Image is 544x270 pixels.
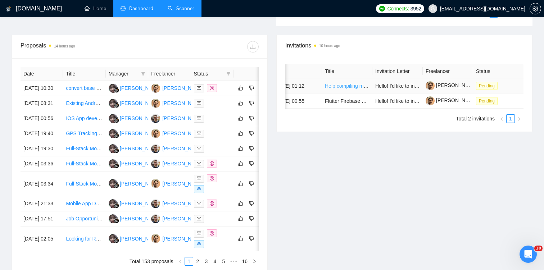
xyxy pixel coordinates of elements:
[238,201,243,206] span: like
[210,201,214,206] span: dollar
[249,161,254,166] span: dislike
[197,116,201,120] span: mail
[21,96,63,111] td: [DATE] 08:31
[21,141,63,156] td: [DATE] 19:30
[530,3,541,14] button: setting
[109,200,173,206] a: NF[PERSON_NAME] Ayra
[515,114,523,123] li: Next Page
[63,171,105,196] td: Full‑Stack Mobile Dev (RN/Flutter) for ChatGPT‑Wrapper Consumer App
[66,131,166,136] a: GPS Tracking Product Integration Consultant
[240,257,250,265] a: 16
[120,160,173,168] div: [PERSON_NAME] Ayra
[114,238,119,243] img: gigradar-bm.png
[63,211,105,226] td: Job Opportunity: Full-Stack AR/AI Developer
[197,146,201,151] span: mail
[151,144,160,153] img: SA
[426,82,477,88] a: [PERSON_NAME]
[238,236,243,242] span: like
[151,84,160,93] img: DH
[239,257,250,266] li: 16
[247,84,256,92] button: dislike
[498,114,506,123] li: Previous Page
[114,163,119,168] img: gigradar-bm.png
[151,85,204,91] a: DH[PERSON_NAME]
[120,84,173,92] div: [PERSON_NAME] Ayra
[507,115,514,123] a: 1
[249,181,254,187] span: dislike
[197,187,201,191] span: eye
[236,114,245,123] button: like
[197,216,201,221] span: mail
[426,96,435,105] img: c1K_2KNqxgdk5iggFfugXP_ssaxQ20sqW1BtODI5L62AIiu3zuUi1YnGEe7p4z9Zqh
[151,180,204,186] a: DH[PERSON_NAME]
[21,196,63,211] td: [DATE] 21:33
[238,181,243,187] span: like
[202,257,210,265] a: 3
[456,114,495,123] li: Total 2 invitations
[430,6,435,11] span: user
[114,103,119,108] img: gigradar-bm.png
[250,257,259,266] button: right
[411,5,421,13] span: 3952
[249,216,254,221] span: dislike
[151,115,204,121] a: SA[PERSON_NAME]
[210,86,214,90] span: dollar
[272,64,322,78] th: Date
[21,171,63,196] td: [DATE] 03:34
[109,114,118,123] img: NF
[63,126,105,141] td: GPS Tracking Product Integration Consultant
[476,82,498,90] span: Pending
[515,9,524,18] button: right
[226,72,231,76] span: filter
[228,257,239,266] li: Next 5 Pages
[114,183,119,188] img: gigradar-bm.png
[85,5,106,12] a: homeHome
[322,64,372,78] th: Title
[225,68,232,79] span: filter
[109,115,173,121] a: NF[PERSON_NAME] Ayra
[236,144,245,153] button: like
[515,9,524,18] li: Next Page
[109,130,173,136] a: NF[PERSON_NAME] Ayra
[197,161,201,166] span: mail
[109,179,118,188] img: NF
[247,159,256,168] button: dislike
[109,199,118,208] img: NF
[151,114,160,123] img: SA
[476,98,500,104] a: Pending
[66,146,221,151] a: Full-Stack Mobile Developer (Flutter/React Native + Python Backend)
[109,85,173,91] a: NF[PERSON_NAME] Ayra
[120,235,173,243] div: [PERSON_NAME] Ayra
[151,179,160,188] img: DH
[197,231,201,235] span: mail
[21,211,63,226] td: [DATE] 17:51
[151,215,204,221] a: SA[PERSON_NAME]
[66,161,228,166] a: Full‑Stack Mobile Dev (RN/Flutter) for ChatGPT‑Wrapper Consumer App
[162,160,204,168] div: [PERSON_NAME]
[210,257,219,266] li: 4
[114,88,119,93] img: gigradar-bm.png
[120,129,173,137] div: [PERSON_NAME] Ayra
[109,215,173,221] a: NF[PERSON_NAME] Ayra
[249,131,254,136] span: dislike
[236,159,245,168] button: like
[197,176,201,180] span: mail
[247,234,256,243] button: dislike
[236,214,245,223] button: like
[250,257,259,266] li: Next Page
[109,235,173,241] a: NF[PERSON_NAME] Ayra
[238,100,243,106] span: like
[162,215,204,223] div: [PERSON_NAME]
[168,5,194,12] a: searchScanner
[476,97,498,105] span: Pending
[162,180,204,188] div: [PERSON_NAME]
[66,115,115,121] a: IOS App development
[325,98,427,104] a: Flutter Firebase NFC MVP Developer Needed
[21,67,63,81] th: Date
[151,100,204,106] a: DH[PERSON_NAME]
[193,257,202,266] li: 2
[248,44,258,50] span: download
[6,3,11,15] img: logo
[114,148,119,153] img: gigradar-bm.png
[247,144,256,153] button: dislike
